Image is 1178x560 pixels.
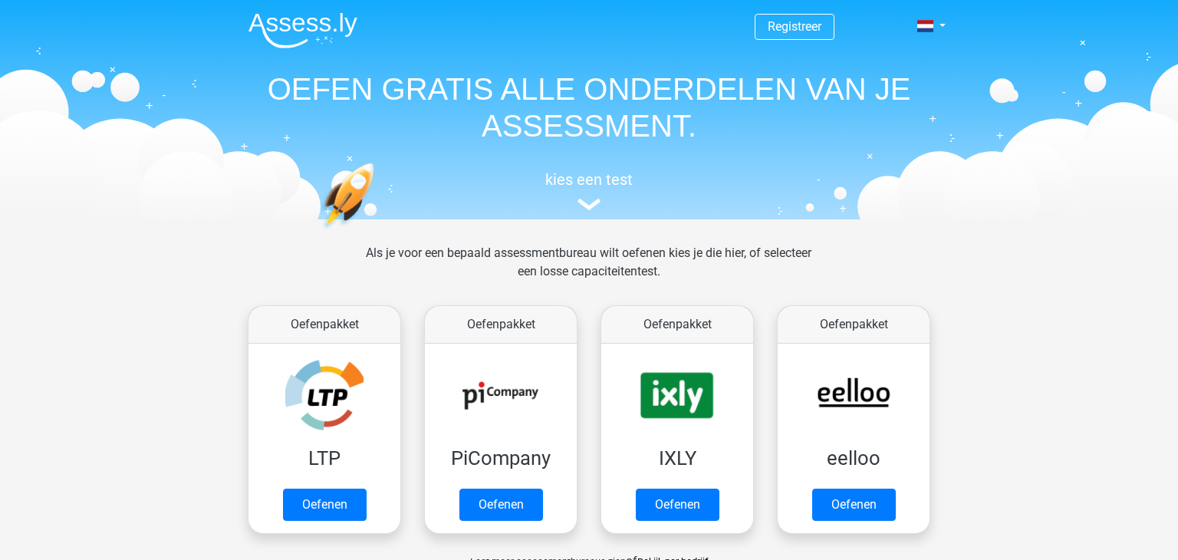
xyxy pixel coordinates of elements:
[768,19,821,34] a: Registreer
[248,12,357,48] img: Assessly
[354,244,824,299] div: Als je voor een bepaald assessmentbureau wilt oefenen kies je die hier, of selecteer een losse ca...
[321,163,433,301] img: oefenen
[283,489,367,521] a: Oefenen
[236,170,942,211] a: kies een test
[812,489,896,521] a: Oefenen
[636,489,719,521] a: Oefenen
[459,489,543,521] a: Oefenen
[236,71,942,144] h1: OEFEN GRATIS ALLE ONDERDELEN VAN JE ASSESSMENT.
[236,170,942,189] h5: kies een test
[577,199,601,210] img: assessment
